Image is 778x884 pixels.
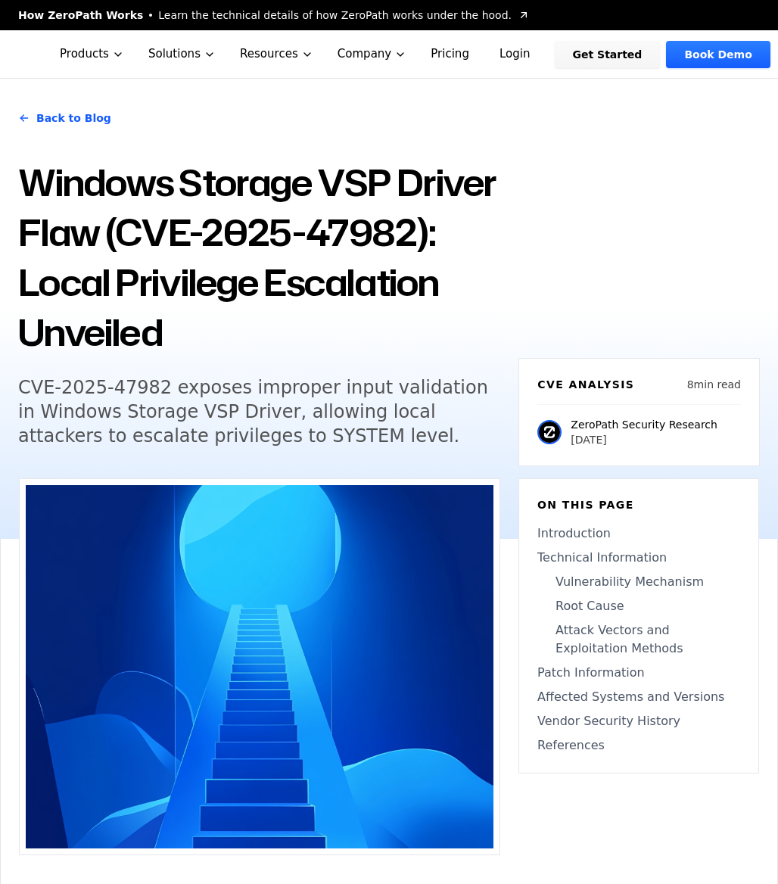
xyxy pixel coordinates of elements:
[325,30,419,78] button: Company
[26,485,493,848] img: Windows Storage VSP Driver Flaw (CVE-2025-47982): Local Privilege Escalation Unveiled
[537,621,740,658] a: Attack Vectors and Exploitation Methods
[537,377,634,392] h6: CVE Analysis
[228,30,325,78] button: Resources
[537,573,740,591] a: Vulnerability Mechanism
[537,549,740,567] a: Technical Information
[571,417,717,432] p: ZeroPath Security Research
[18,375,500,448] h5: CVE-2025-47982 exposes improper input validation in Windows Storage VSP Driver, allowing local at...
[666,41,770,68] a: Book Demo
[18,97,111,139] a: Back to Blog
[481,41,549,68] a: Login
[537,712,740,730] a: Vendor Security History
[18,157,500,357] h1: Windows Storage VSP Driver Flaw (CVE-2025-47982): Local Privilege Escalation Unveiled
[537,597,740,615] a: Root Cause
[136,30,228,78] button: Solutions
[537,420,562,444] img: ZeroPath Security Research
[537,497,740,512] h6: On this page
[18,8,530,23] a: How ZeroPath WorksLearn the technical details of how ZeroPath works under the hood.
[158,8,512,23] span: Learn the technical details of how ZeroPath works under the hood.
[537,664,740,682] a: Patch Information
[687,377,741,392] p: 8 min read
[571,432,717,447] p: [DATE]
[555,41,661,68] a: Get Started
[537,524,740,543] a: Introduction
[537,736,740,755] a: References
[18,8,143,23] span: How ZeroPath Works
[537,688,740,706] a: Affected Systems and Versions
[48,30,136,78] button: Products
[419,30,481,78] a: Pricing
